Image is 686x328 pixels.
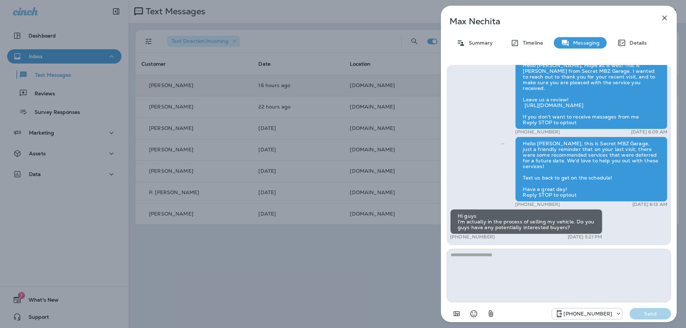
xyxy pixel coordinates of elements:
p: [DATE] 6:13 AM [632,202,667,207]
div: Hi guys I'm actually in the process of selling my vehicle. Do you guys have any potentially inter... [450,209,602,234]
p: Summary [465,40,493,46]
span: Sent [501,140,504,146]
p: [PHONE_NUMBER] [450,234,495,240]
p: [DATE] 5:21 PM [568,234,602,240]
button: Add in a premade template [449,307,464,321]
p: Messaging [570,40,600,46]
button: Select an emoji [467,307,481,321]
div: Hello [PERSON_NAME], Hope all is well! This is [PERSON_NAME] from Secret MBZ Garage. I wanted to ... [515,59,667,129]
p: [PHONE_NUMBER] [515,202,560,207]
p: [PHONE_NUMBER] [515,129,560,135]
p: Max Nechita [449,16,645,26]
p: Timeline [519,40,543,46]
p: Details [626,40,647,46]
div: Hello [PERSON_NAME], this is Secret MBZ Garage, just a friendly reminder that on your last visit,... [515,137,667,202]
p: [PHONE_NUMBER] [563,311,612,317]
p: [DATE] 6:09 AM [631,129,667,135]
div: +1 (424) 433-6149 [552,309,622,318]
